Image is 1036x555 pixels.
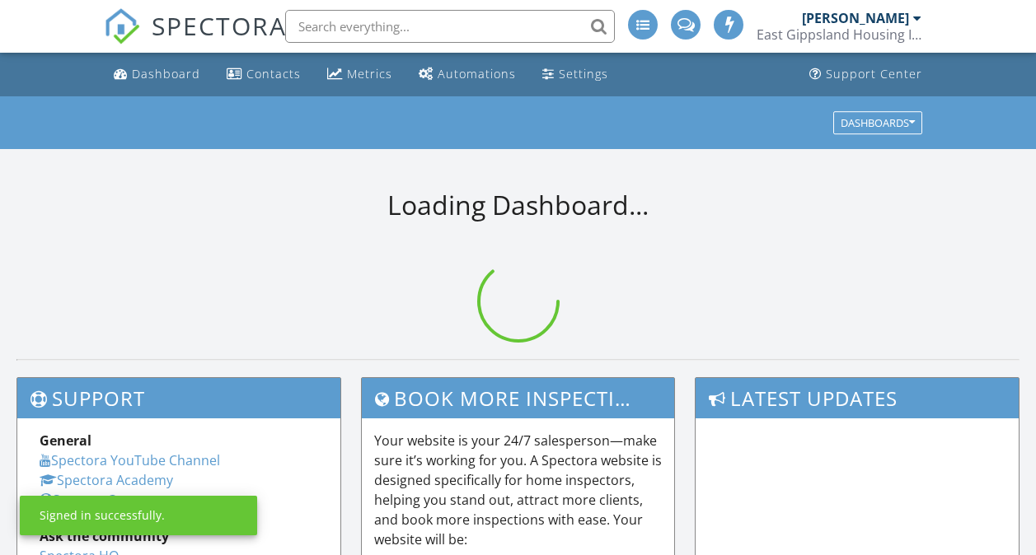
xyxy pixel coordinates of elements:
div: Automations [438,66,516,82]
a: SPECTORA [104,22,287,57]
div: Settings [559,66,608,82]
a: Settings [536,59,615,90]
p: Your website is your 24/7 salesperson—make sure it’s working for you. A Spectora website is desig... [374,431,663,549]
a: Spectora YouTube Channel [40,451,220,469]
div: Support Center [826,66,922,82]
div: Contacts [246,66,301,82]
a: Dashboard [107,59,207,90]
a: Support Center [803,59,929,90]
div: [PERSON_NAME] [802,10,909,26]
a: Support Center [40,491,149,509]
div: Dashboard [132,66,200,82]
a: Spectora Academy [40,471,173,489]
a: Metrics [321,59,399,90]
div: Ask the community [40,526,318,546]
div: East Gippsland Housing Inspections [757,26,921,43]
strong: General [40,431,91,450]
img: The Best Home Inspection Software - Spectora [104,8,140,44]
span: SPECTORA [152,8,287,43]
button: Dashboards [833,111,922,134]
h3: Support [17,378,340,418]
a: Automations (Basic) [412,59,523,90]
h3: Book More Inspections [362,378,675,418]
div: Signed in successfully. [40,507,165,524]
input: Search everything... [285,10,615,43]
div: Dashboards [841,117,915,128]
h3: Latest Updates [696,378,1019,418]
div: Metrics [347,66,392,82]
a: Contacts [220,59,307,90]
